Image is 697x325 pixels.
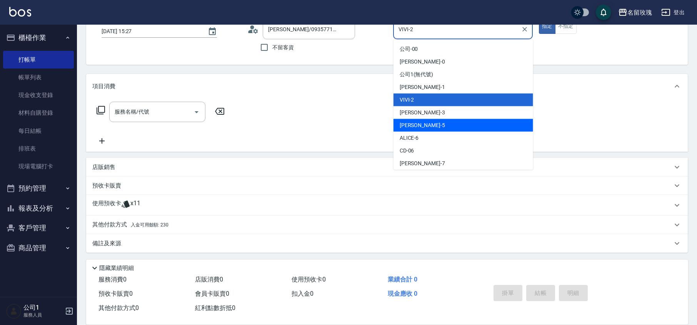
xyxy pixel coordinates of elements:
a: 現金收支登錄 [3,86,74,104]
button: 報表及分析 [3,198,74,218]
img: Person [6,303,22,319]
span: x11 [130,199,140,211]
p: 隱藏業績明細 [99,264,134,272]
button: 登出 [658,5,688,20]
div: 預收卡販賣 [86,176,688,195]
span: [PERSON_NAME] -0 [400,58,445,66]
button: 商品管理 [3,238,74,258]
div: 其他付款方式入金可用餘額: 230 [86,216,688,234]
div: 使用預收卡x11 [86,195,688,216]
span: [PERSON_NAME] -5 [400,121,445,129]
p: 店販銷售 [92,163,115,171]
span: 扣入金 0 [292,290,313,297]
span: 不留客資 [272,44,294,52]
button: 客戶管理 [3,218,74,238]
p: 項目消費 [92,82,115,90]
span: 現金應收 0 [388,290,417,297]
span: VIVI -2 [400,96,414,104]
span: 使用預收卡 0 [292,276,326,283]
button: Choose date, selected date is 2025-10-15 [203,22,222,41]
span: CD -06 [400,147,414,155]
button: Open [190,106,203,118]
a: 每日結帳 [3,122,74,140]
a: 排班表 [3,140,74,157]
span: 業績合計 0 [388,276,417,283]
span: 入金可用餘額: 230 [131,222,168,228]
span: ALICE -6 [400,134,419,142]
span: 其他付款方式 0 [98,304,139,312]
span: 會員卡販賣 0 [195,290,229,297]
span: 公司1 (無代號) [400,70,434,79]
img: Logo [9,7,31,17]
a: 現場電腦打卡 [3,157,74,175]
p: 備註及來源 [92,240,121,248]
div: 店販銷售 [86,158,688,176]
span: [PERSON_NAME] -7 [400,159,445,168]
p: 其他付款方式 [92,221,168,229]
a: 打帳單 [3,51,74,69]
div: 名留玫瑰 [627,8,652,17]
div: 項目消費 [86,74,688,99]
button: 指定 [539,19,555,34]
button: Clear [519,24,530,35]
button: 櫃檯作業 [3,28,74,48]
button: save [596,5,611,20]
button: 名留玫瑰 [615,5,655,20]
div: 備註及來源 [86,234,688,253]
h5: 公司1 [23,304,63,312]
span: 公司 -00 [400,45,418,53]
p: 服務人員 [23,312,63,318]
span: 預收卡販賣 0 [98,290,133,297]
button: 預約管理 [3,178,74,198]
span: 店販消費 0 [195,276,223,283]
span: [PERSON_NAME] -1 [400,83,445,91]
p: 預收卡販賣 [92,182,121,190]
a: 材料自購登錄 [3,104,74,122]
span: [PERSON_NAME] -3 [400,109,445,117]
button: 不指定 [555,19,577,34]
a: 帳單列表 [3,69,74,86]
span: 服務消費 0 [98,276,127,283]
input: YYYY/MM/DD hh:mm [102,25,200,38]
span: 紅利點數折抵 0 [195,304,235,312]
p: 使用預收卡 [92,199,121,211]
